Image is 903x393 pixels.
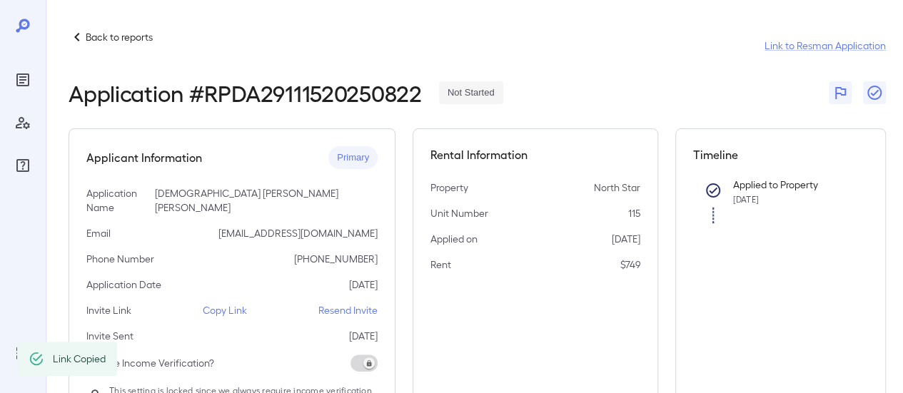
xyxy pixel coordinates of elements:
[294,252,378,266] p: [PHONE_NUMBER]
[86,186,155,215] p: Application Name
[11,342,34,364] div: Log Out
[430,180,468,195] p: Property
[733,194,759,204] span: [DATE]
[86,277,161,292] p: Application Date
[69,80,422,106] h2: Application # RPDA29111520250822
[86,149,202,166] h5: Applicant Information
[430,257,451,272] p: Rent
[86,252,154,266] p: Phone Number
[594,180,640,195] p: North Star
[86,329,133,343] p: Invite Sent
[430,146,640,163] h5: Rental Information
[349,277,378,292] p: [DATE]
[11,154,34,177] div: FAQ
[155,186,378,215] p: [DEMOGRAPHIC_DATA] [PERSON_NAME] [PERSON_NAME]
[86,356,214,370] p: Require Income Verification?
[430,206,488,220] p: Unit Number
[612,232,640,246] p: [DATE]
[53,346,106,372] div: Link Copied
[430,232,478,246] p: Applied on
[620,257,640,272] p: $749
[318,303,378,317] p: Resend Invite
[86,30,153,44] p: Back to reports
[328,151,378,165] span: Primary
[218,226,378,240] p: [EMAIL_ADDRESS][DOMAIN_NAME]
[733,178,846,192] p: Applied to Property
[86,303,131,317] p: Invite Link
[349,329,378,343] p: [DATE]
[439,86,503,100] span: Not Started
[11,68,34,91] div: Reports
[693,146,869,163] h5: Timeline
[86,226,111,240] p: Email
[203,303,247,317] p: Copy Link
[765,39,886,53] a: Link to Resman Application
[11,111,34,134] div: Manage Users
[829,81,852,104] button: Flag Report
[628,206,640,220] p: 115
[863,81,886,104] button: Close Report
